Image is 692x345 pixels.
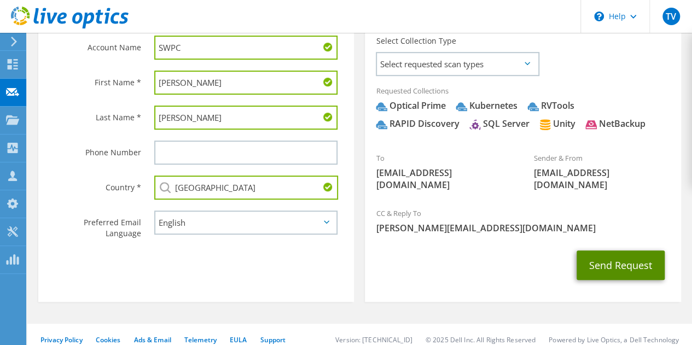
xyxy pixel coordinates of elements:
[534,167,670,191] span: [EMAIL_ADDRESS][DOMAIN_NAME]
[539,118,575,130] div: Unity
[134,335,171,344] a: Ads & Email
[376,100,445,112] div: Optical Prime
[365,79,681,141] div: Requested Collections
[49,106,141,123] label: Last Name *
[456,100,517,112] div: Kubernetes
[376,118,459,130] div: RAPID Discovery
[377,53,538,75] span: Select requested scan types
[230,335,247,344] a: EULA
[365,202,681,239] div: CC & Reply To
[96,335,121,344] a: Cookies
[49,71,141,88] label: First Name *
[260,335,286,344] a: Support
[335,335,412,344] li: Version: [TECHNICAL_ID]
[49,36,141,53] label: Account Name
[376,167,512,191] span: [EMAIL_ADDRESS][DOMAIN_NAME]
[49,210,141,239] label: Preferred Email Language
[40,335,83,344] a: Privacy Policy
[49,176,141,193] label: Country *
[376,222,670,234] span: [PERSON_NAME][EMAIL_ADDRESS][DOMAIN_NAME]
[585,118,645,130] div: NetBackup
[594,11,604,21] svg: \n
[577,250,665,280] button: Send Request
[365,147,523,196] div: To
[184,335,217,344] a: Telemetry
[376,36,456,46] label: Select Collection Type
[469,118,529,130] div: SQL Server
[549,335,679,344] li: Powered by Live Optics, a Dell Technology
[426,335,536,344] li: © 2025 Dell Inc. All Rights Reserved
[49,141,141,158] label: Phone Number
[523,147,681,196] div: Sender & From
[527,100,574,112] div: RVTools
[662,8,680,25] span: TV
